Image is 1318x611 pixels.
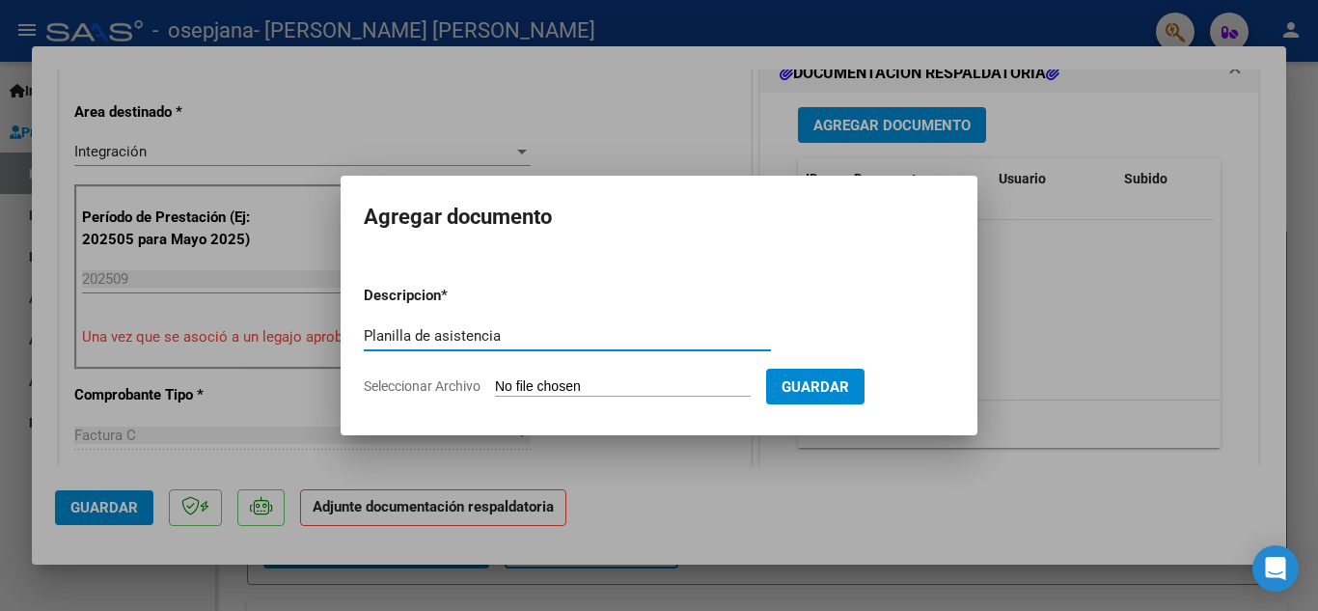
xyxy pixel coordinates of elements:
h2: Agregar documento [364,199,954,236]
p: Descripcion [364,285,541,307]
span: Guardar [782,378,849,396]
button: Guardar [766,369,865,404]
div: Open Intercom Messenger [1252,545,1299,592]
span: Seleccionar Archivo [364,378,481,394]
